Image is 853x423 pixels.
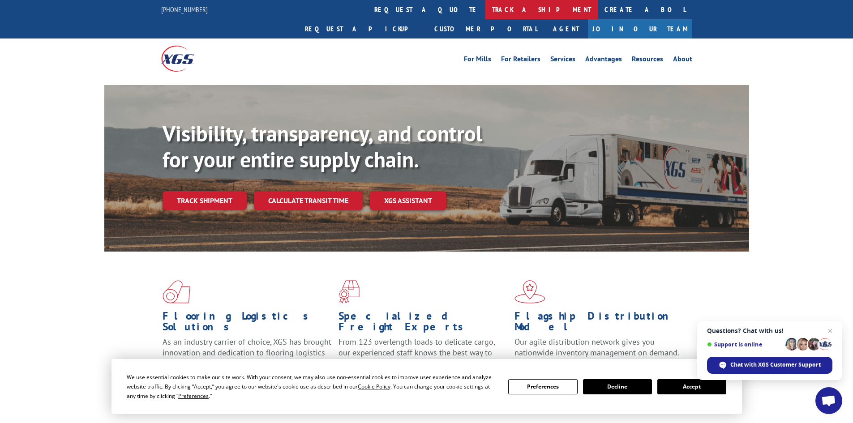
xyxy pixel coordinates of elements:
[730,361,821,369] span: Chat with XGS Customer Support
[178,392,209,400] span: Preferences
[508,379,577,394] button: Preferences
[163,337,331,368] span: As an industry carrier of choice, XGS has brought innovation and dedication to flooring logistics...
[544,19,588,38] a: Agent
[298,19,428,38] a: Request a pickup
[501,56,540,65] a: For Retailers
[163,191,247,210] a: Track shipment
[254,191,363,210] a: Calculate transit time
[514,337,679,358] span: Our agile distribution network gives you nationwide inventory management on demand.
[707,357,832,374] span: Chat with XGS Customer Support
[358,383,390,390] span: Cookie Policy
[339,311,508,337] h1: Specialized Freight Experts
[163,311,332,337] h1: Flooring Logistics Solutions
[514,280,545,303] img: xgs-icon-flagship-distribution-model-red
[632,56,663,65] a: Resources
[111,359,742,414] div: Cookie Consent Prompt
[464,56,491,65] a: For Mills
[588,19,692,38] a: Join Our Team
[673,56,692,65] a: About
[514,311,684,337] h1: Flagship Distribution Model
[428,19,544,38] a: Customer Portal
[163,280,190,303] img: xgs-icon-total-supply-chain-intelligence-red
[550,56,575,65] a: Services
[339,280,360,303] img: xgs-icon-focused-on-flooring-red
[815,387,842,414] a: Open chat
[127,372,497,401] div: We use essential cookies to make our site work. With your consent, we may also use non-essential ...
[339,337,508,376] p: From 123 overlength loads to delicate cargo, our experienced staff knows the best way to move you...
[161,5,208,14] a: [PHONE_NUMBER]
[583,379,652,394] button: Decline
[657,379,726,394] button: Accept
[585,56,622,65] a: Advantages
[163,120,482,173] b: Visibility, transparency, and control for your entire supply chain.
[707,327,832,334] span: Questions? Chat with us!
[707,341,782,348] span: Support is online
[370,191,446,210] a: XGS ASSISTANT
